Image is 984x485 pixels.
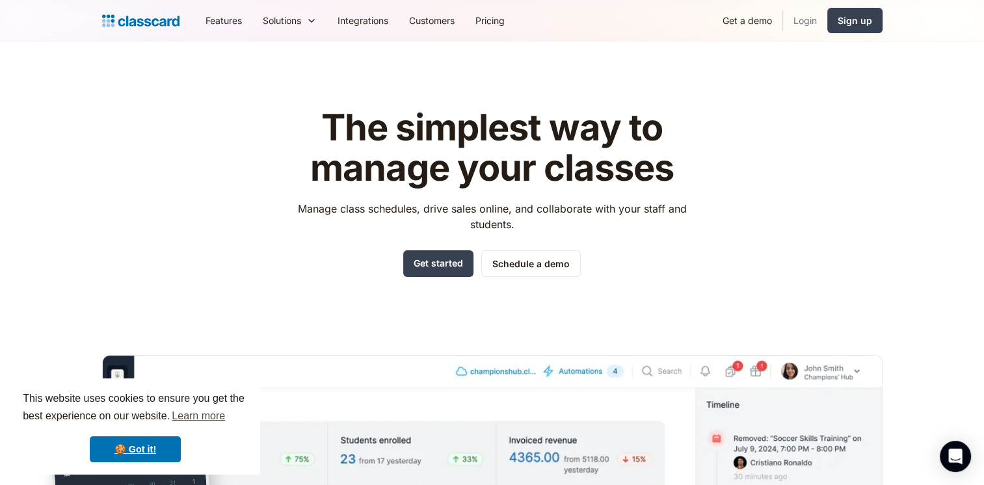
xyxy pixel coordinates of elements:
[252,6,327,35] div: Solutions
[327,6,399,35] a: Integrations
[827,8,883,33] a: Sign up
[263,14,301,27] div: Solutions
[90,436,181,462] a: dismiss cookie message
[465,6,515,35] a: Pricing
[23,391,248,426] span: This website uses cookies to ensure you get the best experience on our website.
[399,6,465,35] a: Customers
[403,250,473,277] a: Get started
[286,201,698,232] p: Manage class schedules, drive sales online, and collaborate with your staff and students.
[286,108,698,188] h1: The simplest way to manage your classes
[170,406,227,426] a: learn more about cookies
[102,12,180,30] a: home
[783,6,827,35] a: Login
[940,441,971,472] div: Open Intercom Messenger
[481,250,581,277] a: Schedule a demo
[712,6,782,35] a: Get a demo
[195,6,252,35] a: Features
[838,14,872,27] div: Sign up
[10,378,260,475] div: cookieconsent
